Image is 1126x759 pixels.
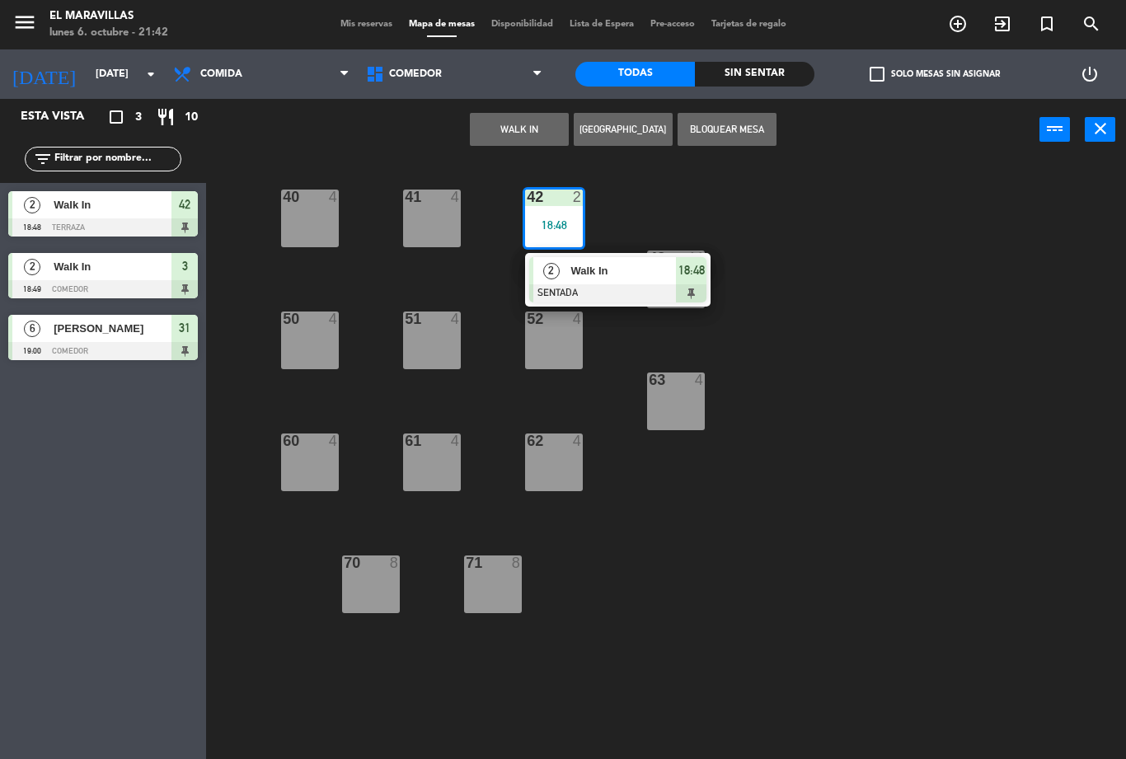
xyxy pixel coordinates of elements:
[1069,10,1114,38] span: BUSCAR
[695,62,814,87] div: Sin sentar
[543,263,560,279] span: 2
[33,149,53,169] i: filter_list
[54,320,171,337] span: [PERSON_NAME]
[24,321,40,337] span: 6
[695,372,705,387] div: 4
[573,190,583,204] div: 2
[12,10,37,35] i: menu
[575,62,695,87] div: Todas
[688,251,705,265] div: 11
[401,20,483,29] span: Mapa de mesas
[980,10,1025,38] span: WALK IN
[329,433,339,448] div: 4
[1025,10,1069,38] span: Reserva especial
[574,113,673,146] button: [GEOGRAPHIC_DATA]
[573,433,583,448] div: 4
[106,107,126,127] i: crop_square
[54,196,171,213] span: Walk In
[451,433,461,448] div: 4
[451,312,461,326] div: 4
[573,312,583,326] div: 4
[49,8,168,25] div: El Maravillas
[678,113,776,146] button: Bloquear Mesa
[24,259,40,275] span: 2
[936,10,980,38] span: RESERVAR MESA
[483,20,561,29] span: Disponibilidad
[1045,119,1065,138] i: power_input
[1091,119,1110,138] i: close
[992,14,1012,34] i: exit_to_app
[179,318,190,338] span: 31
[525,219,583,231] div: 18:48
[1037,14,1057,34] i: turned_in_not
[12,10,37,40] button: menu
[53,150,181,168] input: Filtrar por nombre...
[870,67,884,82] span: check_box_outline_blank
[332,20,401,29] span: Mis reservas
[470,113,569,146] button: WALK IN
[8,107,119,127] div: Esta vista
[390,555,400,570] div: 8
[156,107,176,127] i: restaurant
[135,108,142,127] span: 3
[182,256,188,276] span: 3
[179,194,190,214] span: 42
[54,258,171,275] span: Walk In
[329,312,339,326] div: 4
[561,20,642,29] span: Lista de Espera
[1039,117,1070,142] button: power_input
[678,260,705,280] span: 18:48
[1085,117,1115,142] button: close
[870,67,1000,82] label: Solo mesas sin asignar
[570,262,676,279] span: Walk In
[1080,64,1100,84] i: power_settings_new
[1081,14,1101,34] i: search
[24,197,40,213] span: 2
[512,555,522,570] div: 8
[141,64,161,84] i: arrow_drop_down
[703,20,795,29] span: Tarjetas de regalo
[185,108,198,127] span: 10
[200,68,242,80] span: Comida
[49,25,168,41] div: lunes 6. octubre - 21:42
[642,20,703,29] span: Pre-acceso
[451,190,461,204] div: 4
[389,68,442,80] span: Comedor
[329,190,339,204] div: 4
[948,14,968,34] i: add_circle_outline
